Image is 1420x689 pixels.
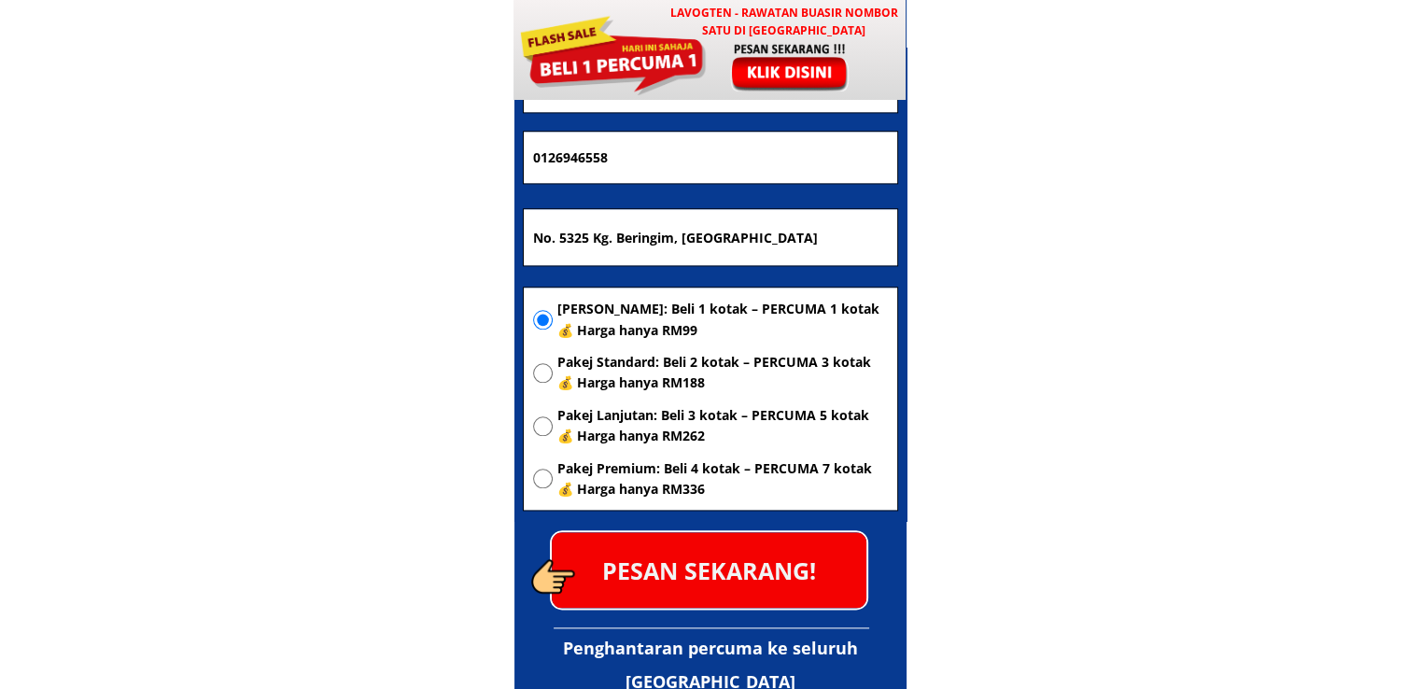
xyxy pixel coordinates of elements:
[528,209,893,265] input: Alamat
[557,352,888,394] span: Pakej Standard: Beli 2 kotak – PERCUMA 3 kotak 💰 Harga hanya RM188
[552,532,866,608] p: PESAN SEKARANG!
[557,458,888,500] span: Pakej Premium: Beli 4 kotak – PERCUMA 7 kotak 💰 Harga hanya RM336
[557,299,888,341] span: [PERSON_NAME]: Beli 1 kotak – PERCUMA 1 kotak 💰 Harga hanya RM99
[557,405,888,447] span: Pakej Lanjutan: Beli 3 kotak – PERCUMA 5 kotak 💰 Harga hanya RM262
[528,132,893,184] input: Nombor Telefon Bimbit
[661,4,907,39] h3: LAVOGTEN - Rawatan Buasir Nombor Satu di [GEOGRAPHIC_DATA]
